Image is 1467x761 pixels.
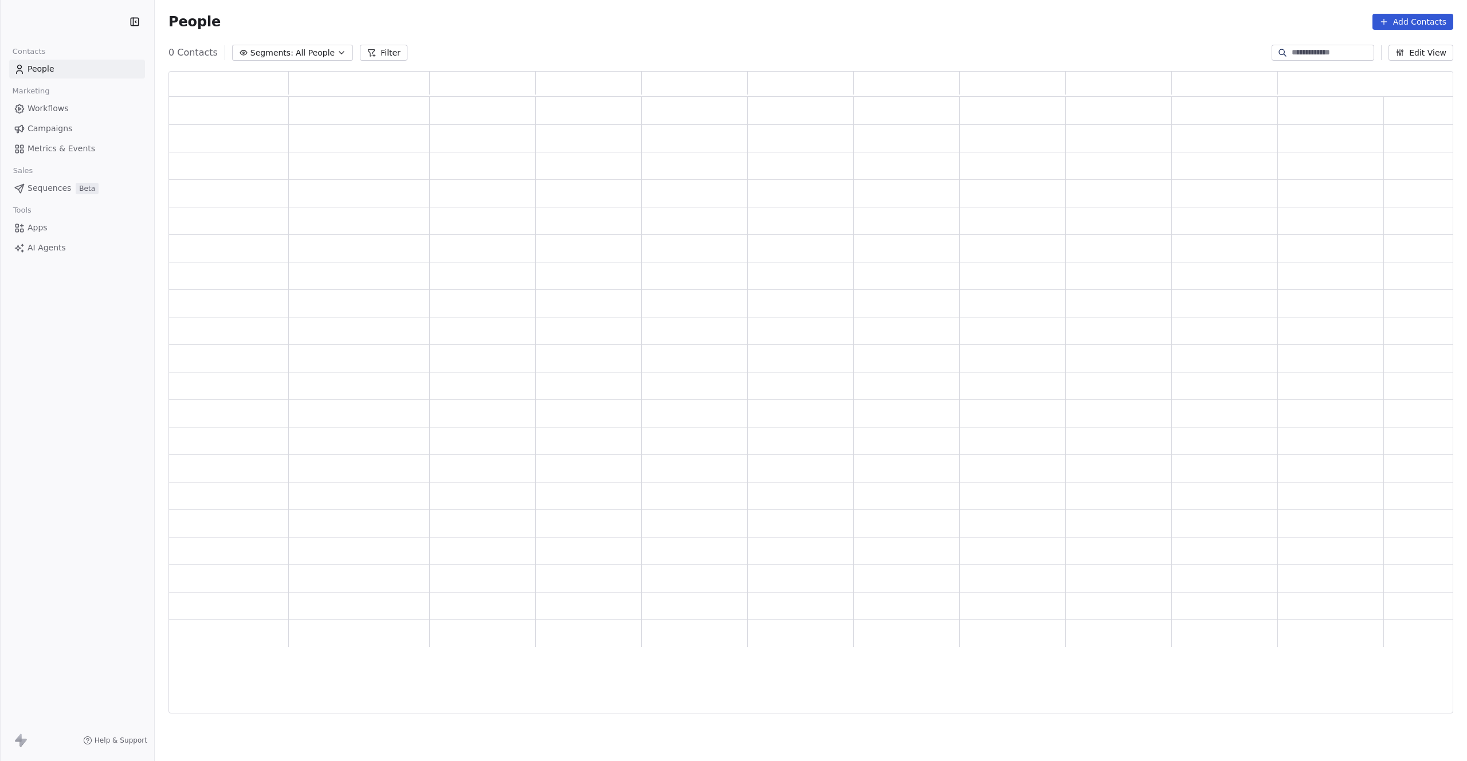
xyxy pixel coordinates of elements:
div: grid [169,97,1454,714]
span: 0 Contacts [168,46,218,60]
span: Segments: [250,47,293,59]
a: Help & Support [83,736,147,745]
a: Metrics & Events [9,139,145,158]
button: Filter [360,45,407,61]
span: Metrics & Events [28,143,95,155]
span: Campaigns [28,123,72,135]
span: Contacts [7,43,50,60]
span: Beta [76,183,99,194]
a: People [9,60,145,79]
span: Help & Support [95,736,147,745]
button: Edit View [1388,45,1453,61]
span: Sequences [28,182,71,194]
span: Sales [8,162,38,179]
a: Apps [9,218,145,237]
span: Workflows [28,103,69,115]
a: Campaigns [9,119,145,138]
span: All People [296,47,335,59]
a: Workflows [9,99,145,118]
a: AI Agents [9,238,145,257]
a: SequencesBeta [9,179,145,198]
button: Add Contacts [1372,14,1453,30]
span: Marketing [7,83,54,100]
span: Apps [28,222,48,234]
span: Tools [8,202,36,219]
span: AI Agents [28,242,66,254]
span: People [28,63,54,75]
span: People [168,13,221,30]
